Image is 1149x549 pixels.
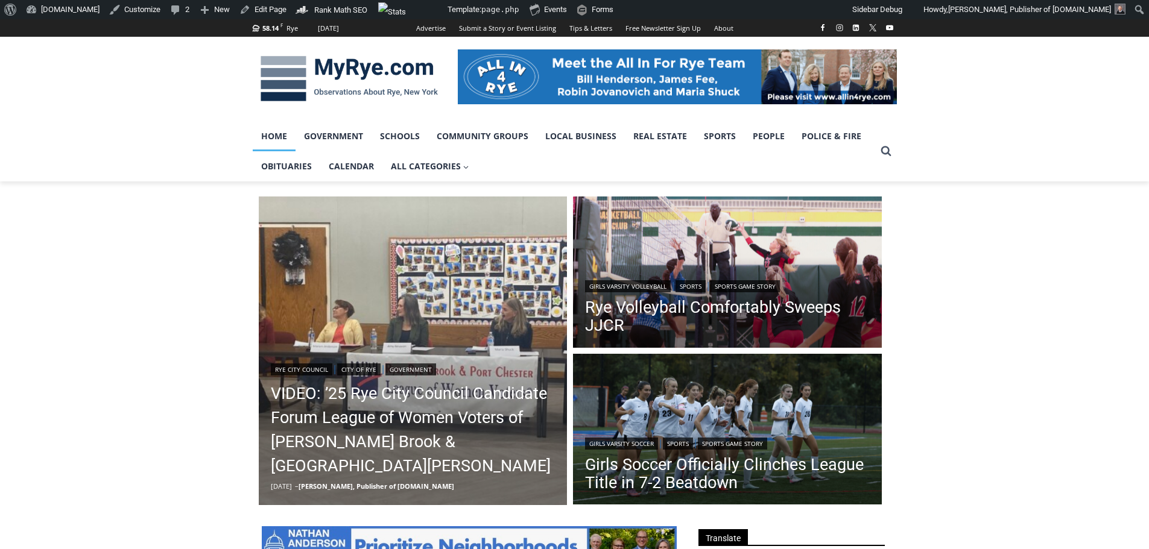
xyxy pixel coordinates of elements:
a: Local Business [537,121,625,151]
a: Rye City Council [271,363,332,375]
button: View Search Form [875,140,897,162]
div: Rye [286,23,298,34]
time: [DATE] [271,482,292,491]
a: Sports [695,121,744,151]
a: Sports Game Story [711,280,780,292]
a: Sports Game Story [698,438,767,450]
span: [PERSON_NAME], Publisher of [DOMAIN_NAME] [948,5,1111,14]
a: [PERSON_NAME], Publisher of [DOMAIN_NAME] [299,482,454,491]
nav: Secondary Navigation [410,19,740,37]
a: Girls Varsity Volleyball [585,280,671,292]
div: [DATE] [318,23,339,34]
span: All Categories [391,160,469,173]
div: | | [585,435,870,450]
a: Schools [372,121,428,151]
a: City of Rye [337,363,381,375]
img: MyRye.com [253,48,446,110]
a: VIDEO: ’25 Rye City Council Candidate Forum League of Women Voters of [PERSON_NAME] Brook & [GEOG... [271,381,556,478]
a: Calendar [320,151,382,181]
a: Read More Girls Soccer Officially Clinches League Title in 7-2 Beatdown [573,354,882,508]
a: About [707,19,740,37]
a: Facebook [815,20,830,35]
div: | | [585,278,870,292]
a: Girls Soccer Officially Clinches League Title in 7-2 Beatdown [585,456,870,492]
nav: Primary Navigation [253,121,875,182]
img: All in for Rye [458,49,897,104]
a: Community Groups [428,121,537,151]
span: 58.14 [262,24,279,33]
img: (PHOTO: Rye Volleyball's Olivia Lewis (#22) tapping the ball over the net on Saturday, September ... [573,196,882,351]
a: All Categories [382,151,478,181]
a: Rye Volleyball Comfortably Sweeps JJCR [585,298,870,334]
a: Girls Varsity Soccer [585,438,658,450]
a: Instagram [832,20,847,35]
a: Obituaries [253,151,320,181]
a: People [744,121,793,151]
a: Sports [663,438,693,450]
a: Free Newsletter Sign Up [619,19,707,37]
span: page.php [481,5,519,14]
a: Submit a Story or Event Listing [452,19,563,37]
a: Read More Rye Volleyball Comfortably Sweeps JJCR [573,196,882,351]
a: Sports [676,280,706,292]
a: X [866,20,880,35]
a: Advertise [410,19,452,37]
span: – [295,482,299,491]
span: Rank Math SEO [314,5,367,14]
div: | | [271,361,556,375]
img: (PHOTO: The League of Women Voters of Rye, Rye Brook & Port Chester held a 2025 Rye City Council ... [259,196,568,505]
a: Linkedin [849,20,863,35]
a: Home [253,121,296,151]
img: (PHOTO: The Rye Girls Soccer team celebrating a goal on October 14, 2025, in a 7-2 win over Byram... [573,354,882,508]
span: F [280,22,283,28]
a: Government [385,363,436,375]
span: Translate [698,529,748,545]
img: Views over 48 hours. Click for more Jetpack Stats. [378,2,446,17]
a: Read More VIDEO: ’25 Rye City Council Candidate Forum League of Women Voters of Rye, Rye Brook & ... [259,196,568,505]
a: YouTube [882,20,897,35]
a: Government [296,121,372,151]
a: Police & Fire [793,121,870,151]
a: Tips & Letters [563,19,619,37]
a: Real Estate [625,121,695,151]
